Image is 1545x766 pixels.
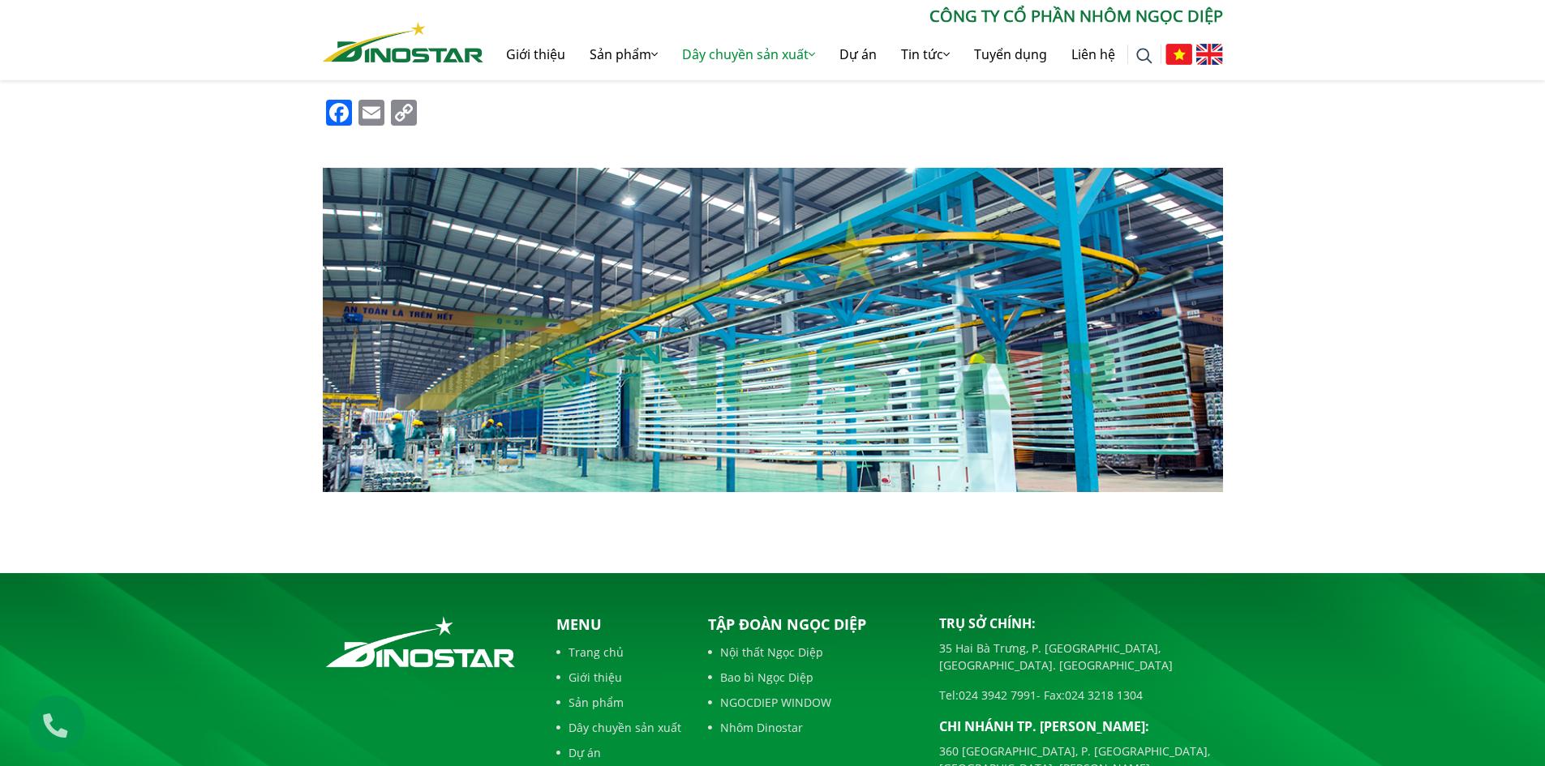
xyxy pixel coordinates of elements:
[1065,687,1143,703] a: 024 3218 1304
[556,694,681,711] a: Sản phẩm
[556,744,681,761] a: Dự án
[962,28,1059,80] a: Tuyển dụng
[355,100,388,129] a: Email
[670,28,827,80] a: Dây chuyền sản xuất
[939,614,1223,633] p: Trụ sở chính:
[939,640,1223,674] p: 35 Hai Bà Trưng, P. [GEOGRAPHIC_DATA], [GEOGRAPHIC_DATA]. [GEOGRAPHIC_DATA]
[939,717,1223,736] p: Chi nhánh TP. [PERSON_NAME]:
[388,100,420,129] a: Copy Link
[889,28,962,80] a: Tin tức
[939,687,1223,704] p: Tel: - Fax:
[1136,48,1152,64] img: search
[708,669,915,686] a: Bao bì Ngọc Diệp
[708,694,915,711] a: NGOCDIEP WINDOW
[483,4,1223,28] p: CÔNG TY CỔ PHẦN NHÔM NGỌC DIỆP
[708,719,915,736] a: Nhôm Dinostar
[708,614,915,635] p: Tập đoàn Ngọc Diệp
[323,100,355,129] a: Facebook
[556,614,681,635] p: Menu
[827,28,889,80] a: Dự án
[959,687,1036,703] a: 024 3942 7991
[708,644,915,661] a: Nội thất Ngọc Diệp
[556,669,681,686] a: Giới thiệu
[556,644,681,661] a: Trang chủ
[1165,44,1192,65] img: Tiếng Việt
[577,28,670,80] a: Sản phẩm
[556,719,681,736] a: Dây chuyền sản xuất
[1196,44,1223,65] img: English
[494,28,577,80] a: Giới thiệu
[323,22,483,62] img: Nhôm Dinostar
[323,614,518,670] img: logo_footer
[1059,28,1127,80] a: Liên hệ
